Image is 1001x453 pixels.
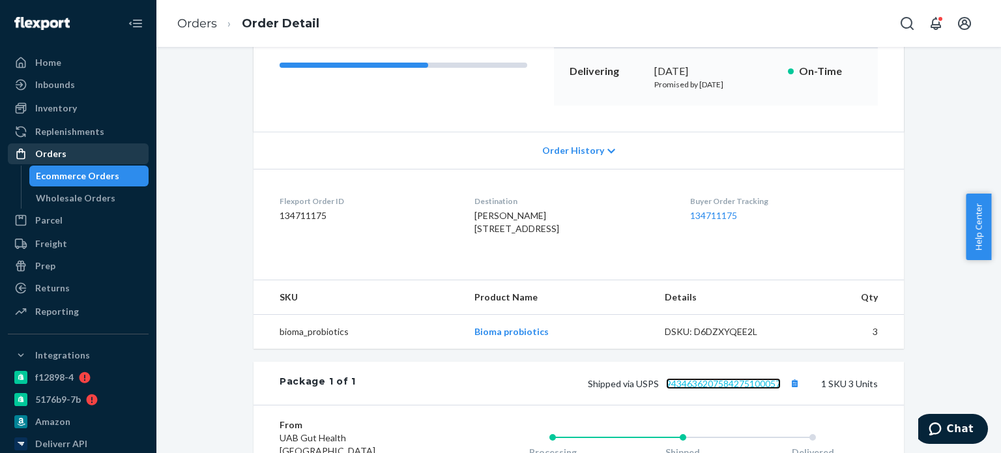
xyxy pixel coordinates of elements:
[35,78,75,91] div: Inbounds
[588,378,803,389] span: Shipped via USPS
[35,415,70,428] div: Amazon
[29,166,149,186] a: Ecommerce Orders
[654,79,777,90] p: Promised by [DATE]
[542,144,604,157] span: Order History
[918,414,988,446] iframe: Opens a widget where you can chat to one of our agents
[35,371,74,384] div: f12898-4
[8,345,149,366] button: Integrations
[177,16,217,31] a: Orders
[474,326,549,337] a: Bioma probiotics
[690,196,878,207] dt: Buyer Order Tracking
[167,5,330,43] ol: breadcrumbs
[35,349,90,362] div: Integrations
[29,188,149,209] a: Wholesale Orders
[474,210,559,234] span: [PERSON_NAME] [STREET_ADDRESS]
[35,259,55,272] div: Prep
[8,278,149,299] a: Returns
[35,125,104,138] div: Replenishments
[35,305,79,318] div: Reporting
[8,411,149,432] a: Amazon
[35,282,70,295] div: Returns
[8,121,149,142] a: Replenishments
[8,367,149,388] a: f12898-4
[254,315,464,349] td: bioma_probiotics
[690,210,737,221] a: 134711175
[8,98,149,119] a: Inventory
[8,210,149,231] a: Parcel
[464,280,654,315] th: Product Name
[280,196,454,207] dt: Flexport Order ID
[654,64,777,79] div: [DATE]
[666,378,781,389] a: 9434636207584275100057
[474,196,669,207] dt: Destination
[35,56,61,69] div: Home
[786,375,803,392] button: Copy tracking number
[570,64,644,79] p: Delivering
[8,301,149,322] a: Reporting
[280,209,454,222] dd: 134711175
[966,194,991,260] button: Help Center
[8,143,149,164] a: Orders
[8,74,149,95] a: Inbounds
[8,52,149,73] a: Home
[280,418,435,431] dt: From
[797,280,904,315] th: Qty
[14,17,70,30] img: Flexport logo
[35,147,66,160] div: Orders
[654,280,798,315] th: Details
[123,10,149,37] button: Close Navigation
[35,237,67,250] div: Freight
[665,325,787,338] div: DSKU: D6DZXYQEE2L
[356,375,878,392] div: 1 SKU 3 Units
[35,102,77,115] div: Inventory
[36,169,119,183] div: Ecommerce Orders
[8,256,149,276] a: Prep
[951,10,978,37] button: Open account menu
[36,192,115,205] div: Wholesale Orders
[8,389,149,410] a: 5176b9-7b
[8,233,149,254] a: Freight
[242,16,319,31] a: Order Detail
[799,64,862,79] p: On-Time
[35,214,63,227] div: Parcel
[894,10,920,37] button: Open Search Box
[35,393,81,406] div: 5176b9-7b
[35,437,87,450] div: Deliverr API
[923,10,949,37] button: Open notifications
[797,315,904,349] td: 3
[254,280,464,315] th: SKU
[280,375,356,392] div: Package 1 of 1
